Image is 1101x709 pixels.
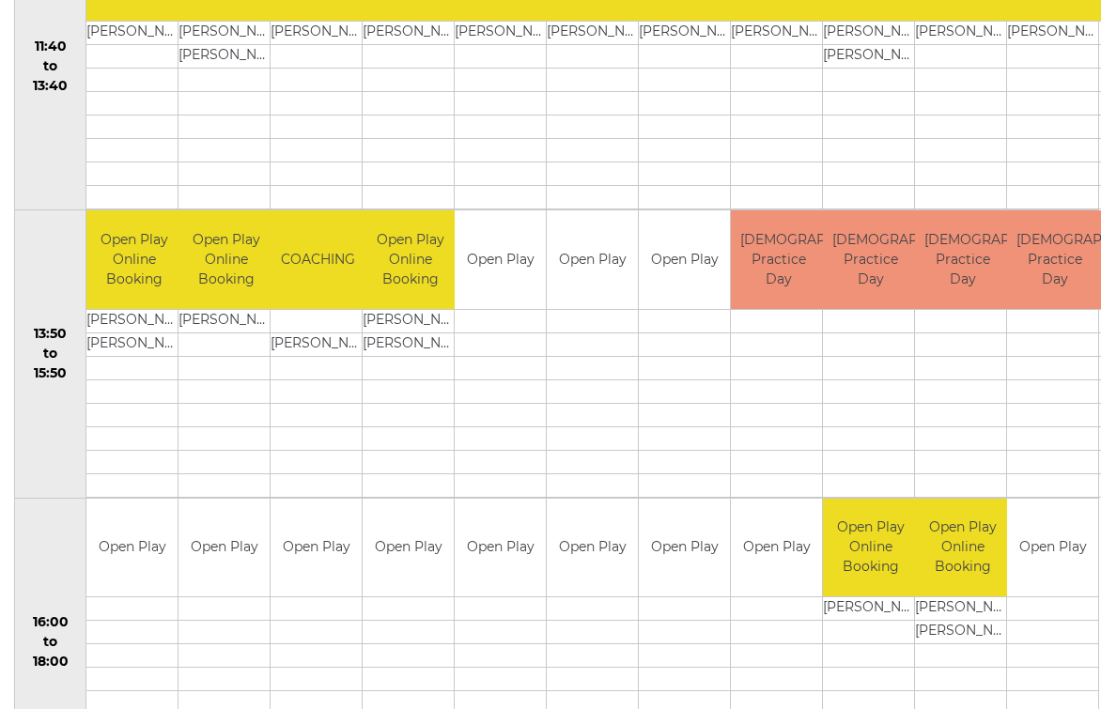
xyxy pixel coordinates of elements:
[363,499,454,597] td: Open Play
[178,499,270,597] td: Open Play
[271,332,365,356] td: [PERSON_NAME]
[823,597,918,621] td: [PERSON_NAME]
[731,22,826,45] td: [PERSON_NAME]
[731,499,822,597] td: Open Play
[178,309,273,332] td: [PERSON_NAME]
[915,597,1010,621] td: [PERSON_NAME]
[363,210,457,309] td: Open Play Online Booking
[178,22,273,45] td: [PERSON_NAME]
[363,332,457,356] td: [PERSON_NAME]
[823,22,918,45] td: [PERSON_NAME]
[455,499,546,597] td: Open Play
[86,210,181,309] td: Open Play Online Booking
[86,309,181,332] td: [PERSON_NAME]
[823,45,918,69] td: [PERSON_NAME]
[363,309,457,332] td: [PERSON_NAME]
[639,499,730,597] td: Open Play
[547,210,638,309] td: Open Play
[915,499,1010,597] td: Open Play Online Booking
[915,621,1010,644] td: [PERSON_NAME]
[178,45,273,69] td: [PERSON_NAME]
[823,499,918,597] td: Open Play Online Booking
[915,210,1010,309] td: [DEMOGRAPHIC_DATA] Practice Day
[455,22,550,45] td: [PERSON_NAME]
[178,210,273,309] td: Open Play Online Booking
[363,22,457,45] td: [PERSON_NAME]
[547,22,642,45] td: [PERSON_NAME]
[271,22,365,45] td: [PERSON_NAME]
[271,210,365,309] td: COACHING
[823,210,918,309] td: [DEMOGRAPHIC_DATA] Practice Day
[639,210,730,309] td: Open Play
[731,210,826,309] td: [DEMOGRAPHIC_DATA] Practice Day
[639,22,734,45] td: [PERSON_NAME]
[271,499,362,597] td: Open Play
[86,499,178,597] td: Open Play
[15,210,86,499] td: 13:50 to 15:50
[86,332,181,356] td: [PERSON_NAME]
[1007,499,1098,597] td: Open Play
[915,22,1010,45] td: [PERSON_NAME]
[455,210,546,309] td: Open Play
[547,499,638,597] td: Open Play
[86,22,181,45] td: [PERSON_NAME]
